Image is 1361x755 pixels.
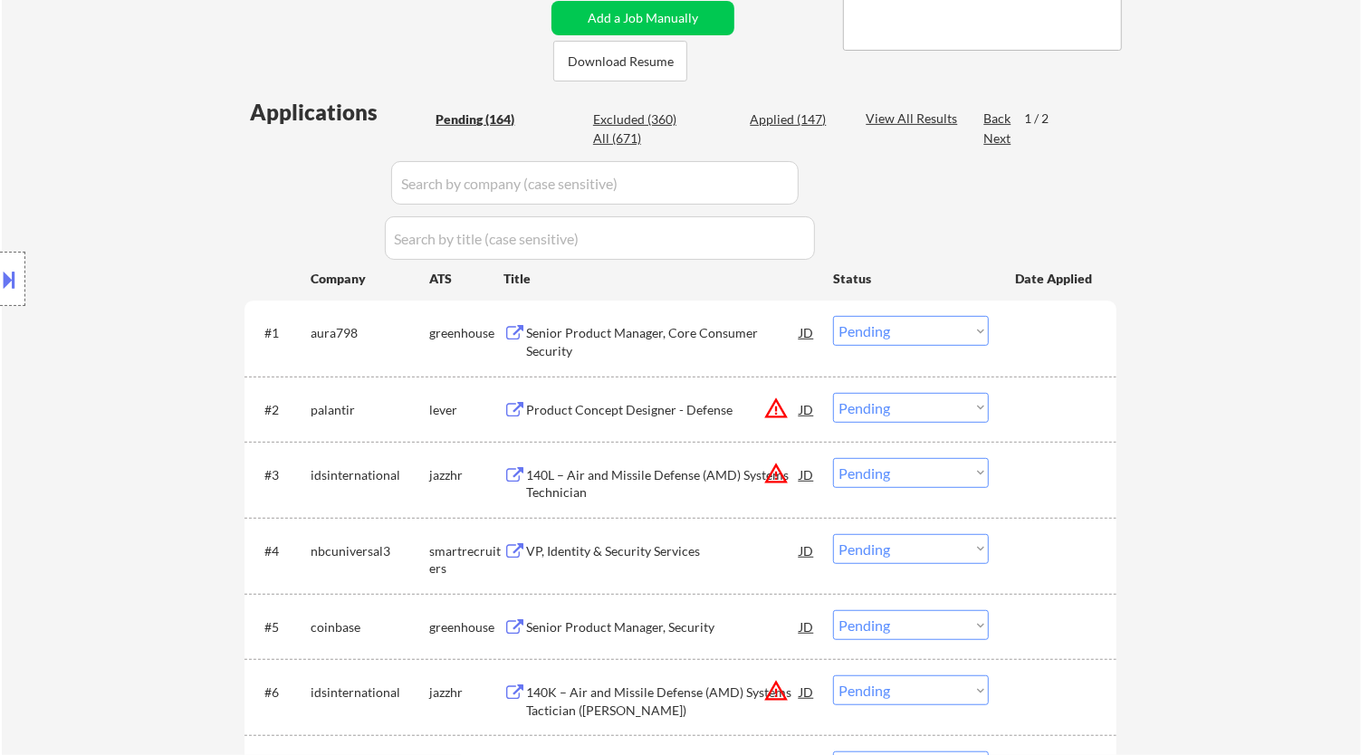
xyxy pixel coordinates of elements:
[593,129,684,148] div: All (671)
[798,316,816,349] div: JD
[1015,270,1095,288] div: Date Applied
[264,542,296,560] div: #4
[526,466,800,502] div: 140L – Air and Missile Defense (AMD) Systems Technician
[798,534,816,567] div: JD
[429,401,503,419] div: lever
[526,324,800,359] div: Senior Product Manager, Core Consumer Security
[264,466,296,484] div: #3
[391,161,799,205] input: Search by company (case sensitive)
[429,542,503,578] div: smartrecruiters
[429,270,503,288] div: ATS
[311,466,429,484] div: idsinternational
[250,101,429,123] div: Applications
[983,129,1012,148] div: Next
[763,461,789,486] button: warning_amber
[798,393,816,425] div: JD
[798,675,816,708] div: JD
[311,401,429,419] div: palantir
[798,610,816,643] div: JD
[526,618,800,636] div: Senior Product Manager, Security
[503,270,816,288] div: Title
[264,618,296,636] div: #5
[750,110,840,129] div: Applied (147)
[1024,110,1066,128] div: 1 / 2
[311,683,429,702] div: idsinternational
[385,216,815,260] input: Search by title (case sensitive)
[311,324,429,342] div: aura798
[833,262,989,294] div: Status
[763,396,789,421] button: warning_amber
[551,1,734,35] button: Add a Job Manually
[983,110,1012,128] div: Back
[526,683,800,719] div: 140K – Air and Missile Defense (AMD) Systems Tactician ([PERSON_NAME])
[798,458,816,491] div: JD
[763,678,789,703] button: warning_amber
[311,270,429,288] div: Company
[436,110,526,129] div: Pending (164)
[311,542,429,560] div: nbcuniversal3
[866,110,963,128] div: View All Results
[553,41,687,81] button: Download Resume
[264,683,296,702] div: #6
[311,618,429,636] div: coinbase
[429,324,503,342] div: greenhouse
[526,542,800,560] div: VP, Identity & Security Services
[593,110,684,129] div: Excluded (360)
[429,683,503,702] div: jazzhr
[429,618,503,636] div: greenhouse
[526,401,800,419] div: Product Concept Designer - Defense
[429,466,503,484] div: jazzhr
